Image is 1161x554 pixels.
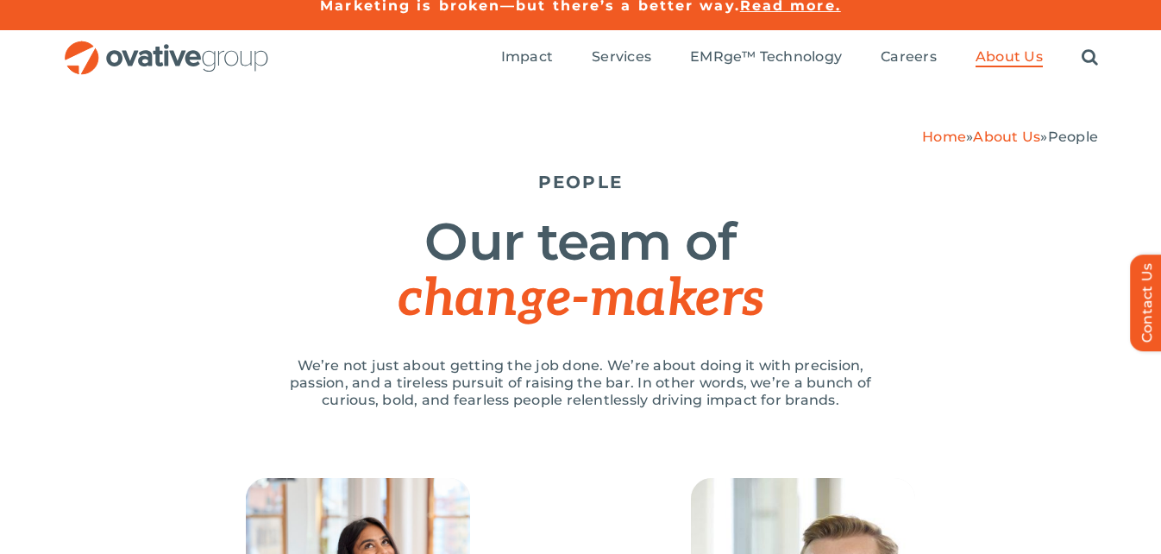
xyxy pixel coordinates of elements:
[501,48,553,67] a: Impact
[592,48,651,66] span: Services
[690,48,842,67] a: EMRge™ Technology
[270,357,891,409] p: We’re not just about getting the job done. We’re about doing it with precision, passion, and a ti...
[1048,129,1098,145] span: People
[973,129,1040,145] a: About Us
[501,48,553,66] span: Impact
[63,214,1098,327] h1: Our team of
[501,30,1098,85] nav: Menu
[1082,48,1098,67] a: Search
[881,48,937,67] a: Careers
[690,48,842,66] span: EMRge™ Technology
[63,172,1098,192] h5: PEOPLE
[592,48,651,67] a: Services
[881,48,937,66] span: Careers
[398,268,763,331] span: change-makers
[922,129,1098,145] span: » »
[976,48,1043,67] a: About Us
[63,39,270,55] a: OG_Full_horizontal_RGB
[976,48,1043,66] span: About Us
[922,129,966,145] a: Home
